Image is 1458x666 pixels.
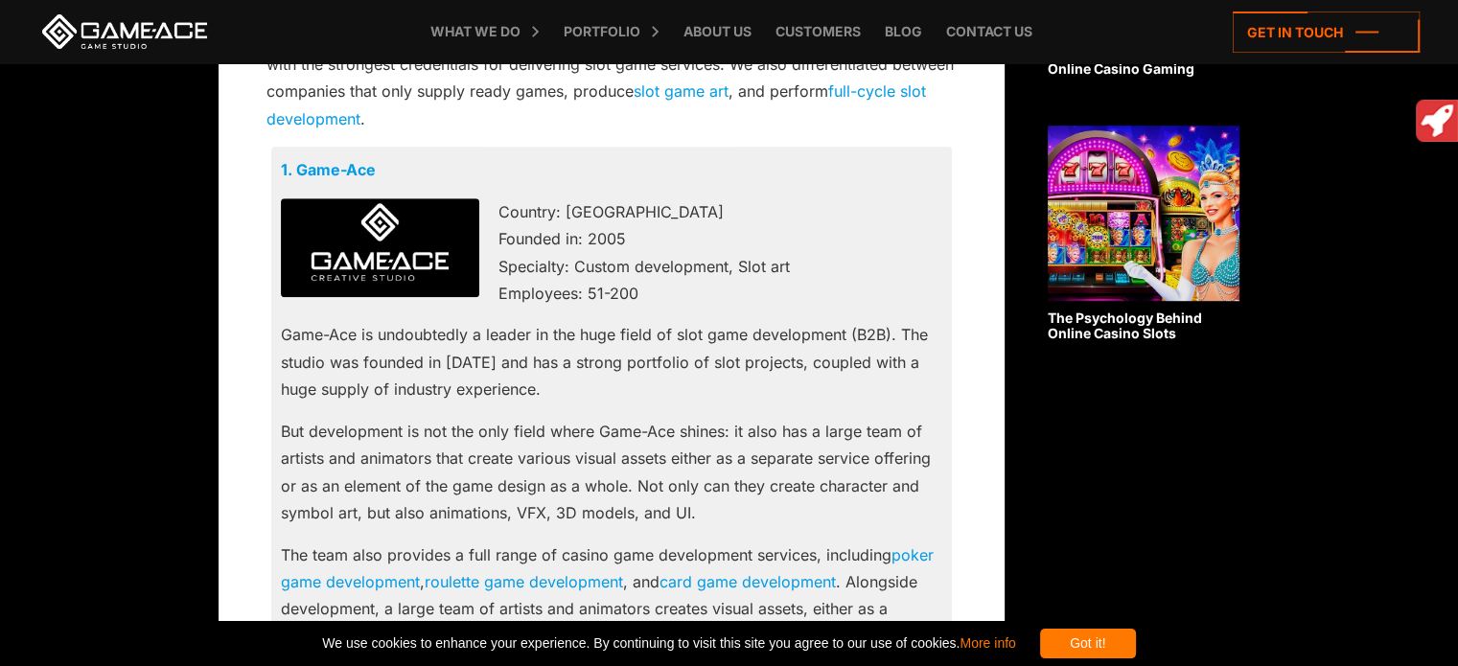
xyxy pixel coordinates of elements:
[322,629,1015,658] span: We use cookies to enhance your experience. By continuing to visit this site you agree to our use ...
[266,24,957,133] p: To cut a long story short, we sifted through hundreds of slots game providers and selected 15 wit...
[281,545,934,591] a: poker game development
[281,418,942,527] p: But development is not the only field where Game-Ace shines: it also has a large team of artists ...
[960,635,1015,651] a: More info
[281,198,479,298] img: Game-Ace logo
[281,160,376,179] a: 1. Game-Ace
[1233,11,1420,53] a: Get in touch
[1040,629,1136,658] div: Got it!
[266,81,926,127] a: full-cycle slot development
[634,81,729,101] a: slot game art
[660,572,836,591] a: card game development
[281,198,942,308] p: Country: [GEOGRAPHIC_DATA] Founded in: 2005 Specialty: Custom development, Slot art Employees: 51...
[1048,126,1239,301] img: Related
[1048,126,1239,343] a: The Psychology Behind Online Casino Slots
[281,321,942,402] p: Game-Ace is undoubtedly a leader in the huge field of slot game development (B2B). The studio was...
[425,572,623,591] a: roulette game development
